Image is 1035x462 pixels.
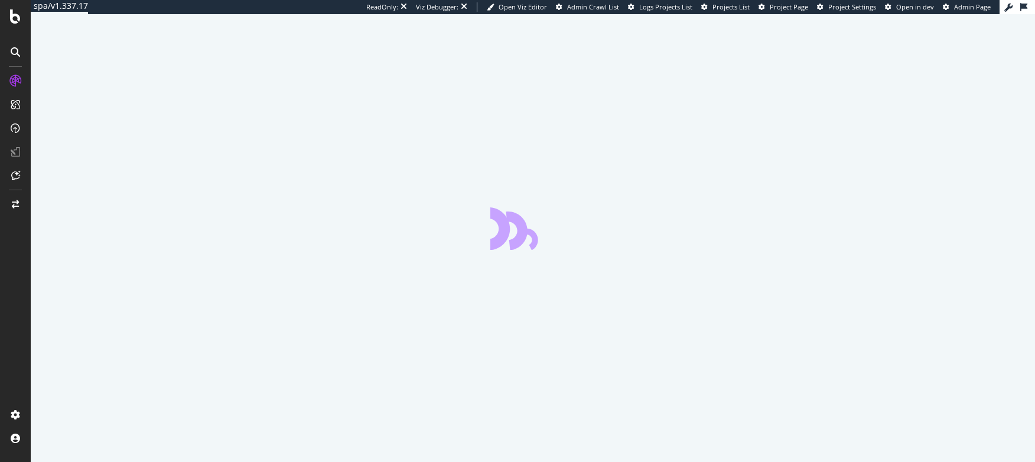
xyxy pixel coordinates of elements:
[712,2,750,11] span: Projects List
[499,2,547,11] span: Open Viz Editor
[759,2,808,12] a: Project Page
[556,2,619,12] a: Admin Crawl List
[487,2,547,12] a: Open Viz Editor
[701,2,750,12] a: Projects List
[628,2,692,12] a: Logs Projects List
[639,2,692,11] span: Logs Projects List
[416,2,458,12] div: Viz Debugger:
[366,2,398,12] div: ReadOnly:
[567,2,619,11] span: Admin Crawl List
[943,2,991,12] a: Admin Page
[817,2,876,12] a: Project Settings
[896,2,934,11] span: Open in dev
[885,2,934,12] a: Open in dev
[954,2,991,11] span: Admin Page
[828,2,876,11] span: Project Settings
[490,207,575,250] div: animation
[770,2,808,11] span: Project Page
